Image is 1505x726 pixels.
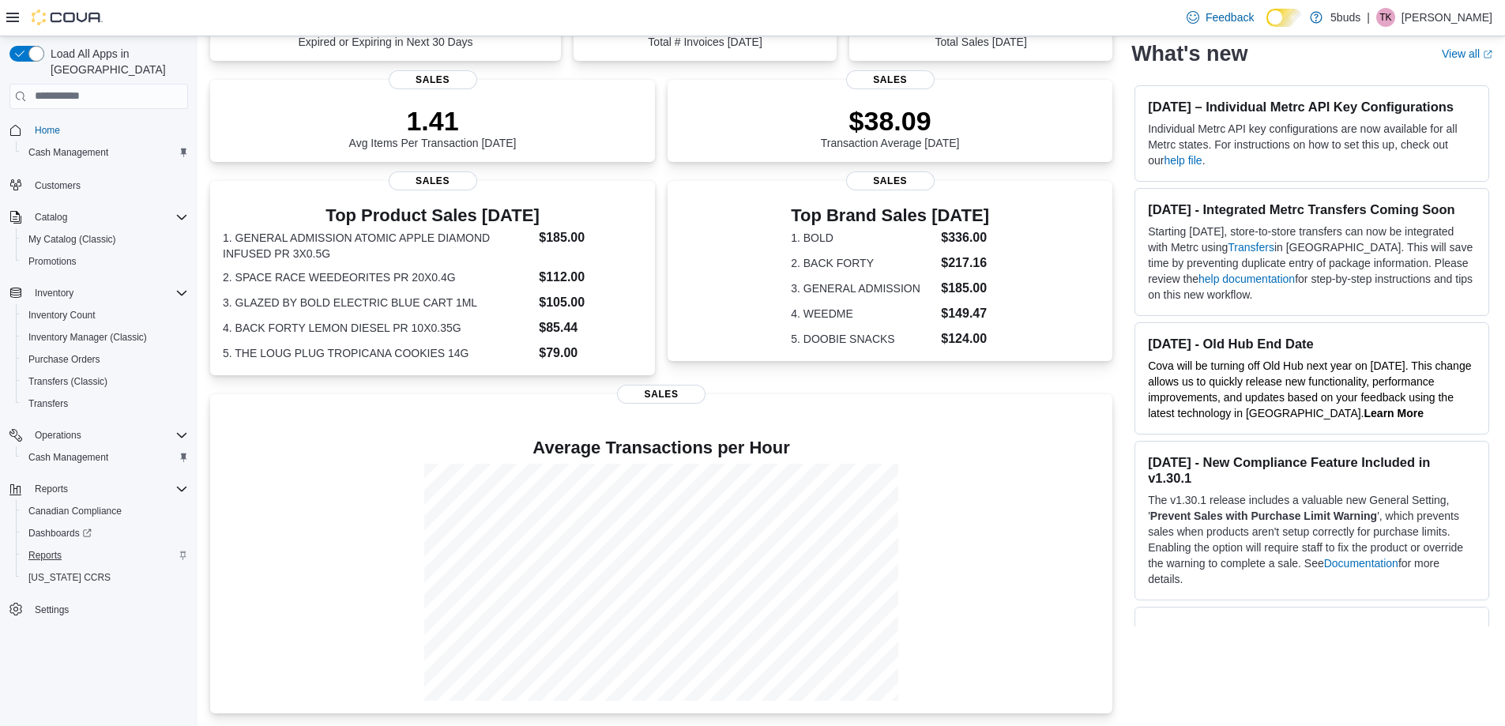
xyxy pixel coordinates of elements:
[1376,8,1395,27] div: Toni Kytwayhat
[28,480,74,498] button: Reports
[1148,454,1476,486] h3: [DATE] - New Compliance Feature Included in v1.30.1
[349,105,517,137] p: 1.41
[1483,50,1492,59] svg: External link
[9,112,188,662] nav: Complex example
[3,173,194,196] button: Customers
[22,524,98,543] a: Dashboards
[28,284,80,303] button: Inventory
[35,429,81,442] span: Operations
[28,120,188,140] span: Home
[791,331,935,347] dt: 5. DOOBIE SNACKS
[22,568,188,587] span: Washington CCRS
[22,546,68,565] a: Reports
[1148,121,1476,168] p: Individual Metrc API key configurations are now available for all Metrc states. For instructions ...
[28,600,75,619] a: Settings
[28,233,116,246] span: My Catalog (Classic)
[1150,510,1377,522] strong: Prevent Sales with Purchase Limit Warning
[28,397,68,410] span: Transfers
[16,228,194,250] button: My Catalog (Classic)
[1148,492,1476,587] p: The v1.30.1 release includes a valuable new General Setting, ' ', which prevents sales when produ...
[389,70,477,89] span: Sales
[28,309,96,322] span: Inventory Count
[28,208,73,227] button: Catalog
[16,250,194,273] button: Promotions
[28,176,87,195] a: Customers
[28,208,188,227] span: Catalog
[1266,9,1302,26] input: Dark Mode
[22,524,188,543] span: Dashboards
[28,146,108,159] span: Cash Management
[791,230,935,246] dt: 1. BOLD
[1180,2,1260,33] a: Feedback
[1330,8,1360,27] p: 5buds
[28,175,188,194] span: Customers
[28,121,66,140] a: Home
[1131,41,1247,66] h2: What's new
[44,46,188,77] span: Load All Apps in [GEOGRAPHIC_DATA]
[16,544,194,566] button: Reports
[1364,407,1424,419] a: Learn More
[941,228,989,247] dd: $336.00
[1164,154,1202,167] a: help file
[223,269,532,285] dt: 2. SPACE RACE WEEDEORITES PR 20X0.4G
[28,451,108,464] span: Cash Management
[22,448,115,467] a: Cash Management
[3,206,194,228] button: Catalog
[617,385,705,404] span: Sales
[1324,557,1398,570] a: Documentation
[539,318,642,337] dd: $85.44
[28,505,122,517] span: Canadian Compliance
[22,502,128,521] a: Canadian Compliance
[28,549,62,562] span: Reports
[539,228,642,247] dd: $185.00
[846,171,935,190] span: Sales
[16,371,194,393] button: Transfers (Classic)
[22,230,188,249] span: My Catalog (Classic)
[28,426,188,445] span: Operations
[1148,201,1476,217] h3: [DATE] - Integrated Metrc Transfers Coming Soon
[22,252,188,271] span: Promotions
[3,478,194,500] button: Reports
[223,345,532,361] dt: 5. THE LOUG PLUG TROPICANA COOKIES 14G
[3,118,194,141] button: Home
[846,70,935,89] span: Sales
[1266,27,1267,28] span: Dark Mode
[22,230,122,249] a: My Catalog (Classic)
[1442,47,1492,60] a: View allExternal link
[941,279,989,298] dd: $185.00
[22,143,188,162] span: Cash Management
[16,446,194,468] button: Cash Management
[22,372,188,391] span: Transfers (Classic)
[1148,224,1476,303] p: Starting [DATE], store-to-store transfers can now be integrated with Metrc using in [GEOGRAPHIC_D...
[28,255,77,268] span: Promotions
[1148,99,1476,115] h3: [DATE] – Individual Metrc API Key Configurations
[22,328,188,347] span: Inventory Manager (Classic)
[22,350,107,369] a: Purchase Orders
[22,143,115,162] a: Cash Management
[223,230,532,261] dt: 1. GENERAL ADMISSION ATOMIC APPLE DIAMOND INFUSED PR 3X0.5G
[22,328,153,347] a: Inventory Manager (Classic)
[28,331,147,344] span: Inventory Manager (Classic)
[16,304,194,326] button: Inventory Count
[28,480,188,498] span: Reports
[35,604,69,616] span: Settings
[791,280,935,296] dt: 3. GENERAL ADMISSION
[3,424,194,446] button: Operations
[3,598,194,621] button: Settings
[35,179,81,192] span: Customers
[22,372,114,391] a: Transfers (Classic)
[16,141,194,164] button: Cash Management
[22,502,188,521] span: Canadian Compliance
[941,329,989,348] dd: $124.00
[22,448,188,467] span: Cash Management
[1379,8,1391,27] span: TK
[16,326,194,348] button: Inventory Manager (Classic)
[22,252,83,271] a: Promotions
[22,546,188,565] span: Reports
[28,375,107,388] span: Transfers (Classic)
[22,350,188,369] span: Purchase Orders
[28,600,188,619] span: Settings
[1367,8,1370,27] p: |
[35,211,67,224] span: Catalog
